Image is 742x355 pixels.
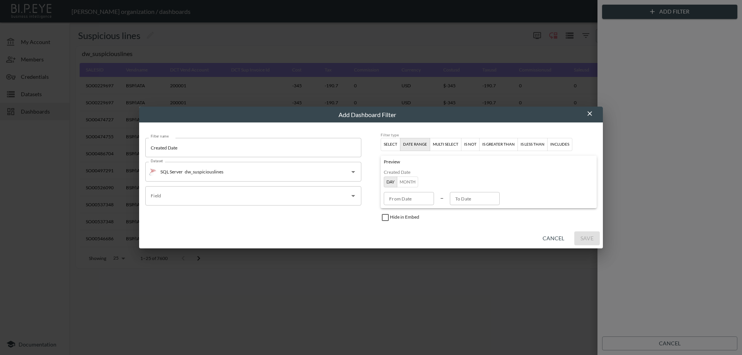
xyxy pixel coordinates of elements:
[384,159,594,169] div: Preview
[517,138,548,151] button: is less than
[381,138,400,151] button: Select
[151,158,163,163] label: Dataset
[183,165,336,178] input: Select dataset
[397,177,418,187] button: Month
[160,168,183,175] p: SQL Server
[461,138,480,151] button: is not
[381,132,597,138] div: Filter type
[450,192,500,205] input: YYYY-MM-DD
[384,169,500,177] div: Created Date
[148,110,586,120] div: Add Dashboard Filter
[149,168,157,176] img: mssql icon
[539,231,567,246] button: Cancel
[403,141,427,148] div: date range
[384,141,397,148] div: Select
[430,138,461,151] button: multi select
[482,141,515,148] div: is greater than
[547,138,572,151] button: includes
[440,193,444,202] p: –
[400,138,430,151] button: date range
[384,192,434,205] input: YYYY-MM-DD
[479,138,518,151] button: is greater than
[384,177,397,187] button: Day
[433,141,458,148] div: multi select
[521,141,545,148] div: is less than
[348,190,359,201] button: Open
[550,141,569,148] div: includes
[348,166,359,177] button: Open
[151,134,169,139] label: Filter name
[464,141,477,148] div: is not
[381,208,597,222] div: Hide in Embed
